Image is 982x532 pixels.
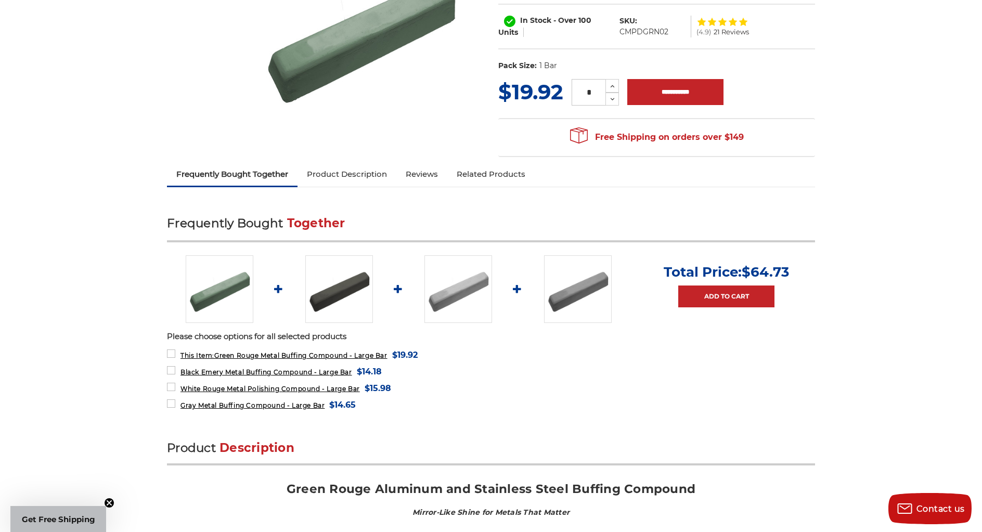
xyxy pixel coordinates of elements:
span: Units [498,28,518,37]
span: Gray Metal Buffing Compound - Large Bar [180,401,325,409]
span: Product [167,440,216,455]
span: $19.92 [498,79,563,105]
span: Black Emery Metal Buffing Compound - Large Bar [180,368,352,376]
p: Total Price: [664,264,789,280]
dd: 1 Bar [539,60,557,71]
button: Close teaser [104,498,114,508]
h4: Mirror-Like Shine for Metals That Matter [167,507,815,518]
div: Get Free ShippingClose teaser [10,506,106,532]
h2: Green Rouge Aluminum and Stainless Steel Buffing Compound [167,481,815,504]
span: In Stock [520,16,551,25]
a: Frequently Bought Together [167,163,298,186]
span: Free Shipping on orders over $149 [570,127,744,148]
span: Together [287,216,345,230]
span: Frequently Bought [167,216,283,230]
a: Related Products [447,163,535,186]
img: Green Rouge Aluminum Buffing Compound [186,255,253,323]
dd: CMPDGRN02 [619,27,668,37]
span: Get Free Shipping [22,514,95,524]
a: Product Description [298,163,396,186]
a: Reviews [396,163,447,186]
p: Please choose options for all selected products [167,331,815,343]
span: $14.18 [357,365,382,379]
span: $19.92 [392,348,418,362]
strong: This Item: [180,352,214,359]
span: 21 Reviews [714,29,749,35]
span: White Rouge Metal Polishing Compound - Large Bar [180,385,360,393]
button: Contact us [888,493,972,524]
span: Description [219,440,294,455]
span: $14.65 [329,398,356,412]
span: $15.98 [365,381,391,395]
span: 100 [578,16,591,25]
dt: Pack Size: [498,60,537,71]
span: Green Rouge Metal Buffing Compound - Large Bar [180,352,387,359]
span: Contact us [916,504,965,514]
span: (4.9) [696,29,711,35]
dt: SKU: [619,16,637,27]
a: Add to Cart [678,286,774,307]
span: - Over [553,16,576,25]
span: $64.73 [742,264,789,280]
